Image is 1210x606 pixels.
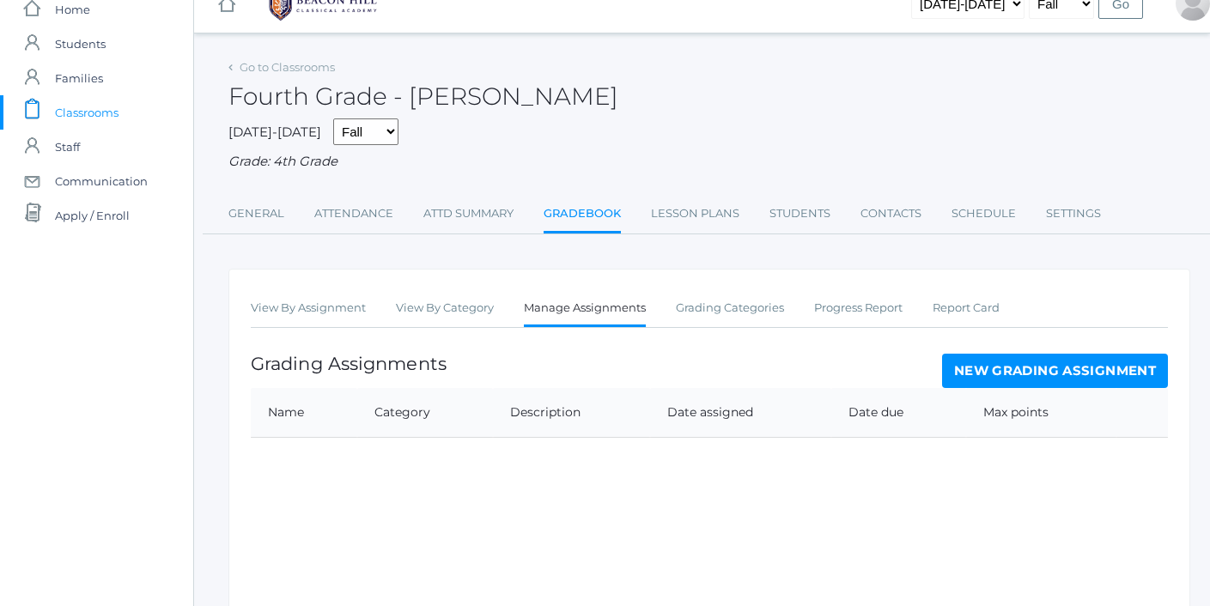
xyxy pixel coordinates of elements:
[240,60,335,74] a: Go to Classrooms
[314,197,393,231] a: Attendance
[357,388,493,438] th: Category
[860,197,921,231] a: Contacts
[544,197,621,233] a: Gradebook
[251,291,366,325] a: View By Assignment
[55,27,106,61] span: Students
[228,83,618,110] h2: Fourth Grade - [PERSON_NAME]
[55,130,80,164] span: Staff
[651,197,739,231] a: Lesson Plans
[676,291,784,325] a: Grading Categories
[228,152,1190,172] div: Grade: 4th Grade
[524,291,646,328] a: Manage Assignments
[650,388,831,438] th: Date assigned
[493,388,651,438] th: Description
[251,388,357,438] th: Name
[933,291,1000,325] a: Report Card
[55,164,148,198] span: Communication
[831,388,966,438] th: Date due
[55,198,130,233] span: Apply / Enroll
[251,354,447,373] h1: Grading Assignments
[423,197,514,231] a: Attd Summary
[228,197,284,231] a: General
[814,291,903,325] a: Progress Report
[1046,197,1101,231] a: Settings
[55,61,103,95] span: Families
[228,124,321,140] span: [DATE]-[DATE]
[396,291,494,325] a: View By Category
[942,354,1168,388] a: New Grading Assignment
[769,197,830,231] a: Students
[55,95,119,130] span: Classrooms
[966,388,1116,438] th: Max points
[952,197,1016,231] a: Schedule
